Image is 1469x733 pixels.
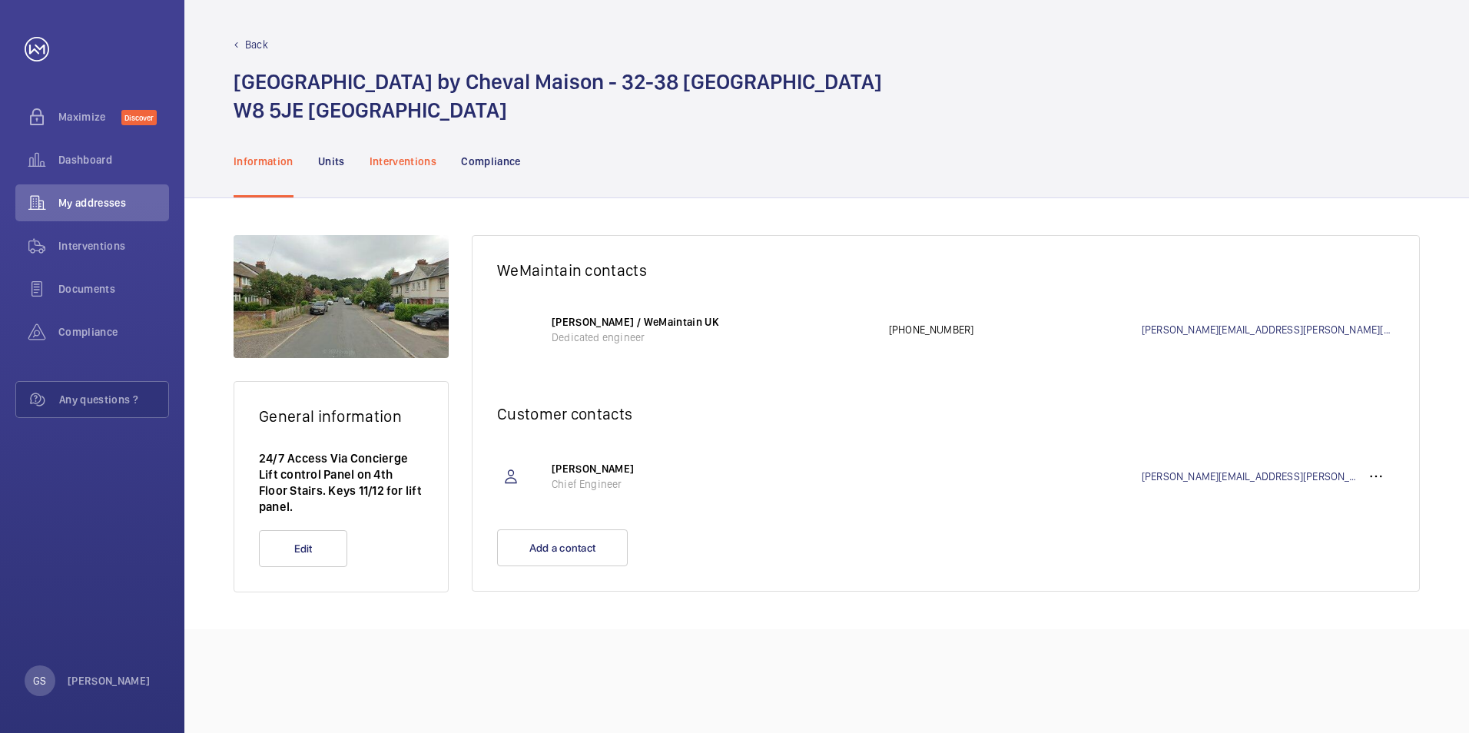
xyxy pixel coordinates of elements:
span: Any questions ? [59,392,168,407]
h2: General information [259,406,423,426]
span: Maximize [58,109,121,124]
a: [PERSON_NAME][EMAIL_ADDRESS][PERSON_NAME][DOMAIN_NAME] [1142,322,1394,337]
p: Back [245,37,268,52]
span: Interventions [58,238,169,254]
button: Edit [259,530,347,567]
h2: Customer contacts [497,404,1394,423]
span: Compliance [58,324,169,340]
p: 24/7 Access Via Concierge Lift control Panel on 4th Floor Stairs. Keys 11/12 for lift panel. [259,450,423,515]
p: Chief Engineer [552,476,874,492]
p: [PERSON_NAME] [552,461,874,476]
p: Information [234,154,293,169]
p: [PERSON_NAME] / WeMaintain UK [552,314,874,330]
span: Dashboard [58,152,169,167]
p: [PHONE_NUMBER] [889,322,1142,337]
h2: WeMaintain contacts [497,260,1394,280]
span: Discover [121,110,157,125]
span: Documents [58,281,169,297]
p: [PERSON_NAME] [68,673,151,688]
p: Dedicated engineer [552,330,874,345]
p: GS [33,673,46,688]
button: Add a contact [497,529,628,566]
h1: [GEOGRAPHIC_DATA] by Cheval Maison - 32-38 [GEOGRAPHIC_DATA] W8 5JE [GEOGRAPHIC_DATA] [234,68,882,124]
p: Units [318,154,345,169]
p: Interventions [370,154,437,169]
a: [PERSON_NAME][EMAIL_ADDRESS][PERSON_NAME][DOMAIN_NAME] [1142,469,1358,484]
p: Compliance [461,154,521,169]
span: My addresses [58,195,169,211]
